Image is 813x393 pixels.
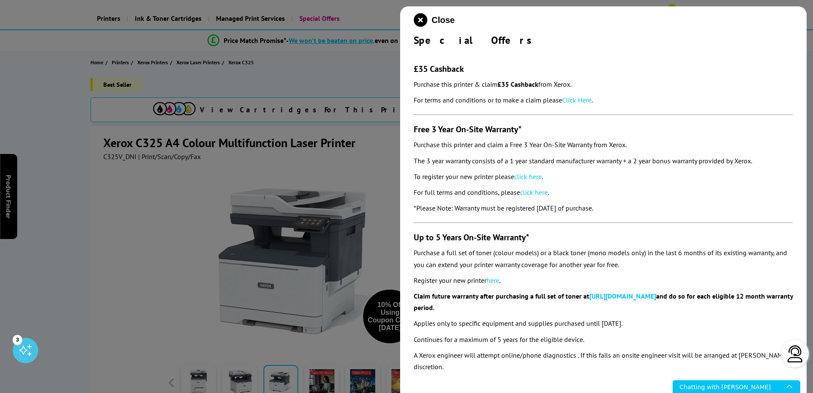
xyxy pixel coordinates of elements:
[589,292,656,300] a: [URL][DOMAIN_NAME]
[414,124,793,135] h3: Free 3 Year On-Site Warranty*
[414,155,793,167] p: The 3 year warranty consists of a 1 year standard manufacturer warranty + a 2 year bonus warranty...
[414,94,793,106] p: For terms and conditions or to make a claim please .
[673,380,800,393] iframe: Chat icon for chat window
[514,172,542,181] a: click here
[562,96,591,104] a: Click Here
[414,202,793,214] p: *Please Note: Warranty must be registered [DATE] of purchase.
[414,187,793,198] p: For full terms and conditions, please .
[414,350,793,373] p: A Xerox engineer will attempt online/phone diagnostics . If this fails an onsite engineer visit w...
[414,171,793,182] p: To register your new printer please .
[414,79,793,90] p: Purchase this printer & claim from Xerox.
[414,34,793,47] div: Special Offers
[414,63,793,74] h3: £35 Cashback
[520,188,548,196] a: click here
[432,15,455,25] span: Close
[414,275,793,286] p: Register your new printer .
[497,80,538,88] strong: £35 Cashback
[414,139,793,151] p: Purchase this printer and claim a Free 3 Year On-Site Warranty from Xerox.
[414,13,455,27] button: close modal
[13,335,22,344] div: 3
[414,232,793,243] h3: Up to 5 Years On-Site Warranty*
[414,318,793,329] p: Applies only to specific equipment and supplies purchased until [DATE].
[486,276,499,285] a: here
[414,247,793,270] p: Purchase a full set of toner (colour models) or a black toner (mono models only) in the last 6 mo...
[787,345,804,362] img: user-headset-light.svg
[414,292,589,300] b: Claim future warranty after purchasing a full set of toner at
[414,334,793,345] p: Continues for a maximum of 5 years for the eligible device.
